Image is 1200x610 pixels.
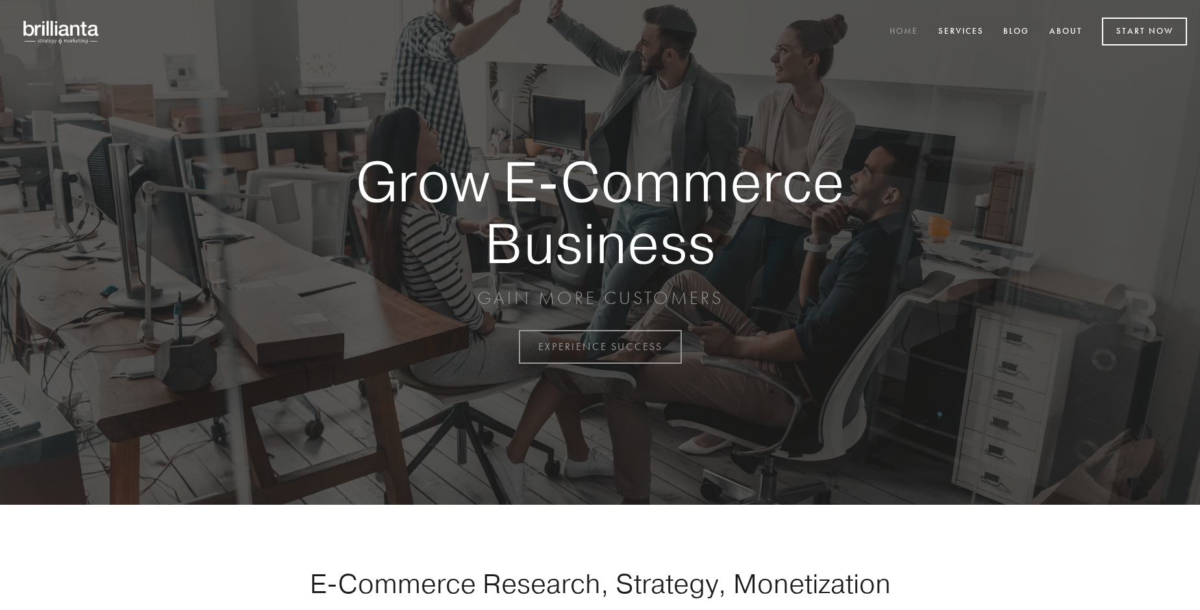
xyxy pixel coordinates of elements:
a: EXPERIENCE SUCCESS [519,330,682,364]
a: Services [930,21,992,43]
a: About [1041,21,1091,43]
strong: Grow E-Commerce Business [310,151,890,273]
img: brillianta - research, strategy, marketing [13,13,110,51]
p: GAIN MORE CUSTOMERS [310,286,890,310]
a: Start Now [1102,18,1187,45]
a: Blog [995,21,1038,43]
a: Home [881,21,927,43]
h1: E-Commerce Research, Strategy, Monetization [269,567,931,600]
